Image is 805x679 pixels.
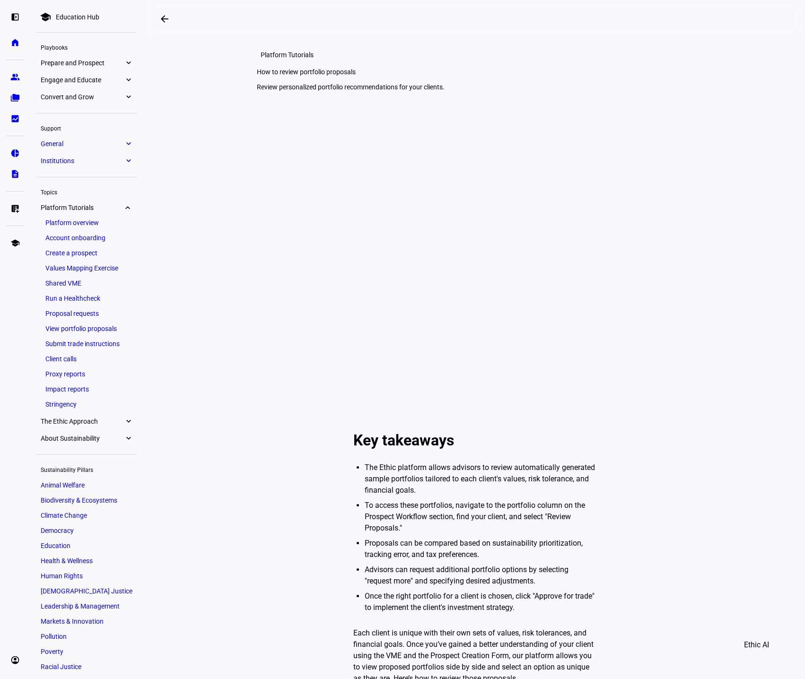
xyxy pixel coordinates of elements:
[41,292,132,305] a: Run a Healthcheck
[36,645,137,658] a: Poverty
[41,663,81,670] span: Racial Justice
[365,564,595,587] li: Advisors can request additional portfolio options by selecting "request more" and specifying desi...
[41,648,63,655] span: Poverty
[731,634,782,656] button: Ethic AI
[36,539,137,552] a: Education
[36,137,137,150] a: Generalexpand_more
[10,114,20,123] eth-mat-symbol: bid_landscape
[124,156,132,165] eth-mat-symbol: expand_more
[10,12,20,22] eth-mat-symbol: left_panel_open
[41,261,132,275] a: Values Mapping Exercise
[41,587,132,595] span: [DEMOGRAPHIC_DATA] Justice
[36,509,137,522] a: Climate Change
[41,204,124,211] span: Platform Tutorials
[41,157,124,165] span: Institutions
[41,527,74,534] span: Democracy
[124,92,132,102] eth-mat-symbol: expand_more
[41,140,124,148] span: General
[10,169,20,179] eth-mat-symbol: description
[257,68,692,76] div: How to review portfolio proposals
[159,13,170,25] mat-icon: arrow_backwards
[257,83,692,91] div: Review personalized portfolio recommendations for your clients.
[36,185,137,198] div: Topics
[36,600,137,613] a: Leadership & Management
[41,337,132,350] a: Submit trade instructions
[6,33,25,52] a: home
[36,40,137,53] div: Playbooks
[10,72,20,82] eth-mat-symbol: group
[41,418,124,425] span: The Ethic Approach
[365,591,595,613] li: Once the right portfolio for a client is chosen, click "Approve for trade" to implement the clien...
[10,204,20,213] eth-mat-symbol: list_alt_add
[36,524,137,537] a: Democracy
[124,139,132,148] eth-mat-symbol: expand_more
[41,352,132,366] a: Client calls
[261,51,314,59] span: Platform Tutorials
[41,231,132,244] a: Account onboarding
[41,93,124,101] span: Convert and Grow
[41,572,83,580] span: Human Rights
[219,108,730,395] iframe: Wistia, Inc. embed
[124,203,132,212] eth-mat-symbol: expand_more
[41,398,132,411] a: Stringency
[41,602,120,610] span: Leadership & Management
[365,462,595,496] li: The Ethic platform allows advisors to review automatically generated sample portfolios tailored t...
[41,557,93,565] span: Health & Wellness
[6,109,25,128] a: bid_landscape
[365,538,595,560] li: Proposals can be compared based on sustainability prioritization, tracking error, and tax prefere...
[41,512,87,519] span: Climate Change
[41,307,132,320] a: Proposal requests
[6,68,25,87] a: group
[41,367,132,381] a: Proxy reports
[36,494,137,507] a: Biodiversity & Ecosystems
[41,383,132,396] a: Impact reports
[56,13,99,21] div: Education Hub
[41,277,132,290] a: Shared VME
[41,481,85,489] span: Animal Welfare
[40,11,51,23] mat-icon: school
[41,633,67,640] span: Pollution
[41,76,124,84] span: Engage and Educate
[41,618,104,625] span: Markets & Innovation
[41,496,117,504] span: Biodiversity & Ecosystems
[36,584,137,598] a: [DEMOGRAPHIC_DATA] Justice
[10,238,20,248] eth-mat-symbol: school
[41,322,132,335] a: View portfolio proposals
[744,634,769,656] span: Ethic AI
[41,59,124,67] span: Prepare and Prospect
[124,58,132,68] eth-mat-symbol: expand_more
[36,630,137,643] a: Pollution
[36,569,137,583] a: Human Rights
[6,88,25,107] a: folder_copy
[124,75,132,85] eth-mat-symbol: expand_more
[41,542,70,549] span: Education
[365,500,595,534] li: To access these portfolios, navigate to the portfolio column on the Prospect Workflow section, fi...
[10,148,20,158] eth-mat-symbol: pie_chart
[36,121,137,134] div: Support
[41,246,132,260] a: Create a prospect
[353,431,595,450] h2: Key takeaways
[36,554,137,567] a: Health & Wellness
[6,165,25,183] a: description
[36,615,137,628] a: Markets & Innovation
[124,417,132,426] eth-mat-symbol: expand_more
[10,38,20,47] eth-mat-symbol: home
[36,154,137,167] a: Institutionsexpand_more
[41,435,124,442] span: About Sustainability
[6,144,25,163] a: pie_chart
[36,479,137,492] a: Animal Welfare
[10,655,20,665] eth-mat-symbol: account_circle
[36,462,137,476] div: Sustainability Pillars
[41,216,132,229] a: Platform overview
[10,93,20,103] eth-mat-symbol: folder_copy
[124,434,132,443] eth-mat-symbol: expand_more
[36,660,137,673] a: Racial Justice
